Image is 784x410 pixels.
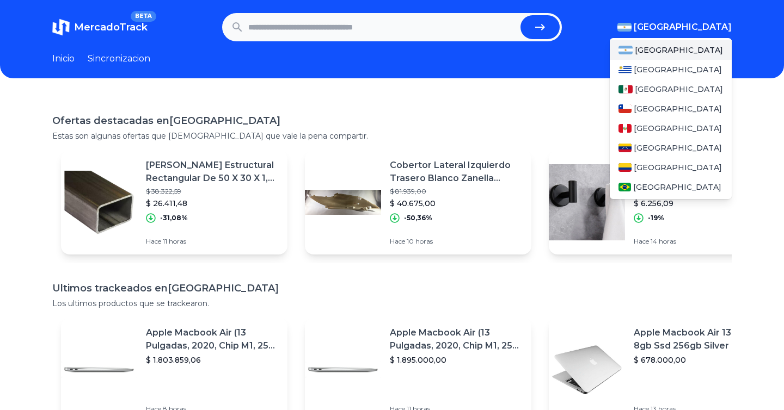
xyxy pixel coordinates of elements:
[52,131,732,141] p: Estas son algunas ofertas que [DEMOGRAPHIC_DATA] que vale la pena compartir.
[634,162,722,173] span: [GEOGRAPHIC_DATA]
[610,158,732,177] a: Colombia[GEOGRAPHIC_DATA]
[404,214,432,222] p: -50,36%
[390,326,523,352] p: Apple Macbook Air (13 Pulgadas, 2020, Chip M1, 256 Gb De Ssd, 8 Gb De Ram) - Plata
[617,21,732,34] button: [GEOGRAPHIC_DATA]
[390,198,523,209] p: $ 40.675,00
[648,214,664,222] p: -19%
[633,182,721,192] span: [GEOGRAPHIC_DATA]
[305,332,381,408] img: Featured image
[61,332,137,408] img: Featured image
[549,150,775,254] a: Featured imageGancho Perchero Tipo T De Aleación [PERSON_NAME] Para Pared$ 7.723,57$ 6.256,09-19%...
[618,46,633,54] img: Argentina
[610,79,732,99] a: Mexico[GEOGRAPHIC_DATA]
[52,18,148,36] a: MercadoTrackBETA
[549,164,625,240] img: Featured image
[634,64,722,75] span: [GEOGRAPHIC_DATA]
[305,150,531,254] a: Featured imageCobertor Lateral Izquierdo Trasero Blanco Zanella Cruiser X$ 81.939,00$ 40.675,00-5...
[618,144,632,152] img: Venezuela
[634,326,767,352] p: Apple Macbook Air 13 Core I5 8gb Ssd 256gb Silver
[61,164,137,240] img: Featured image
[634,21,732,34] span: [GEOGRAPHIC_DATA]
[146,159,279,185] p: [PERSON_NAME] Estructural Rectangular De 50 X 30 X 1,25 Mm Gramabi Barra De 6 [GEOGRAPHIC_DATA] T...
[610,60,732,79] a: Uruguay[GEOGRAPHIC_DATA]
[610,40,732,60] a: Argentina[GEOGRAPHIC_DATA]
[160,214,188,222] p: -31,08%
[617,23,632,32] img: Argentina
[146,326,279,352] p: Apple Macbook Air (13 Pulgadas, 2020, Chip M1, 256 Gb De Ssd, 8 Gb De Ram) - Plata
[618,104,632,113] img: Chile
[610,138,732,158] a: Venezuela[GEOGRAPHIC_DATA]
[131,11,156,22] span: BETA
[390,355,523,365] p: $ 1.895.000,00
[146,237,279,246] p: Hace 11 horas
[618,124,632,133] img: Peru
[618,163,632,172] img: Colombia
[52,113,732,128] h1: Ofertas destacadas en [GEOGRAPHIC_DATA]
[635,84,723,95] span: [GEOGRAPHIC_DATA]
[52,298,732,309] p: Los ultimos productos que se trackearon.
[390,159,523,185] p: Cobertor Lateral Izquierdo Trasero Blanco Zanella Cruiser X
[549,332,625,408] img: Featured image
[52,52,75,65] a: Inicio
[390,237,523,246] p: Hace 10 horas
[634,123,722,134] span: [GEOGRAPHIC_DATA]
[634,103,722,114] span: [GEOGRAPHIC_DATA]
[146,198,279,209] p: $ 26.411,48
[146,187,279,196] p: $ 38.322,59
[618,65,632,74] img: Uruguay
[618,183,631,191] img: Brasil
[305,164,381,240] img: Featured image
[618,85,633,94] img: Mexico
[634,355,767,365] p: $ 678.000,00
[635,45,723,55] span: [GEOGRAPHIC_DATA]
[390,187,523,196] p: $ 81.939,00
[634,198,767,209] p: $ 6.256,09
[88,52,150,65] a: Sincronizacion
[74,21,148,33] span: MercadoTrack
[146,355,279,365] p: $ 1.803.859,06
[610,177,732,197] a: Brasil[GEOGRAPHIC_DATA]
[610,119,732,138] a: Peru[GEOGRAPHIC_DATA]
[610,99,732,119] a: Chile[GEOGRAPHIC_DATA]
[634,237,767,246] p: Hace 14 horas
[52,281,732,296] h1: Ultimos trackeados en [GEOGRAPHIC_DATA]
[61,150,287,254] a: Featured image[PERSON_NAME] Estructural Rectangular De 50 X 30 X 1,25 Mm Gramabi Barra De 6 [GEOG...
[52,18,70,36] img: MercadoTrack
[634,142,722,153] span: [GEOGRAPHIC_DATA]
